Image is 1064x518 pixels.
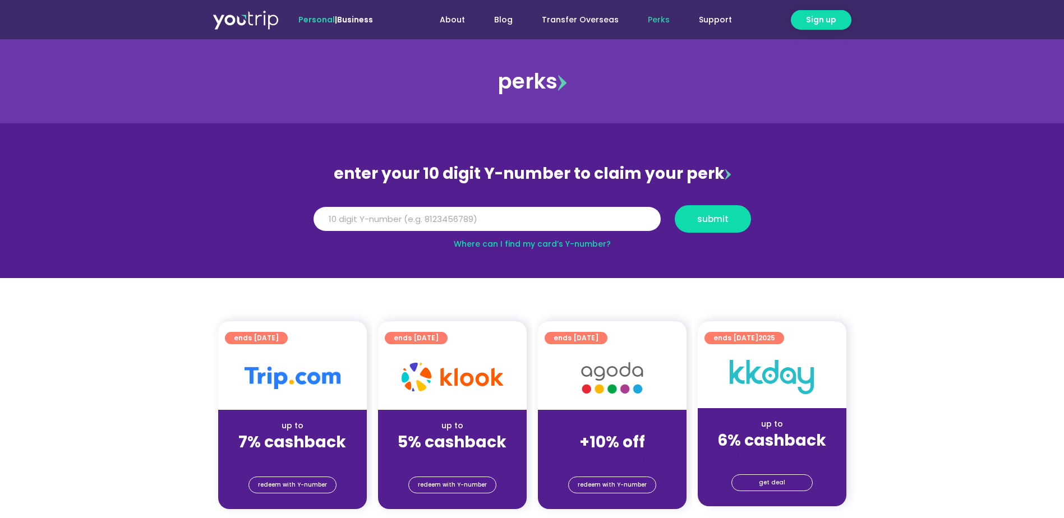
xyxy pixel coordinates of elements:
span: 2025 [758,333,775,343]
a: Blog [480,10,527,30]
a: get deal [731,474,813,491]
span: redeem with Y-number [418,477,487,493]
a: ends [DATE]2025 [704,332,784,344]
a: Perks [633,10,684,30]
a: redeem with Y-number [568,477,656,493]
span: ends [DATE] [394,332,439,344]
a: redeem with Y-number [408,477,496,493]
a: ends [DATE] [545,332,607,344]
a: ends [DATE] [385,332,448,344]
div: (for stays only) [547,452,678,464]
button: submit [675,205,751,233]
span: redeem with Y-number [578,477,647,493]
div: enter your 10 digit Y-number to claim your perk [308,159,757,188]
div: up to [387,420,518,432]
a: ends [DATE] [225,332,288,344]
span: get deal [759,475,785,491]
a: Transfer Overseas [527,10,633,30]
a: Support [684,10,747,30]
span: Personal [298,14,335,25]
a: About [425,10,480,30]
strong: 7% cashback [238,431,346,453]
a: Business [337,14,373,25]
form: Y Number [314,205,751,241]
input: 10 digit Y-number (e.g. 8123456789) [314,207,661,232]
a: Sign up [791,10,851,30]
span: | [298,14,373,25]
nav: Menu [403,10,747,30]
div: up to [707,418,837,430]
div: (for stays only) [707,451,837,462]
span: ends [DATE] [554,332,598,344]
div: up to [227,420,358,432]
strong: +10% off [579,431,645,453]
a: Where can I find my card’s Y-number? [454,238,611,249]
span: ends [DATE] [713,332,775,344]
span: redeem with Y-number [258,477,327,493]
span: submit [697,215,729,223]
div: (for stays only) [227,452,358,464]
a: redeem with Y-number [248,477,337,493]
span: ends [DATE] [234,332,279,344]
strong: 5% cashback [398,431,506,453]
div: (for stays only) [387,452,518,464]
span: up to [602,420,623,431]
span: Sign up [806,14,836,26]
strong: 6% cashback [717,429,826,451]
